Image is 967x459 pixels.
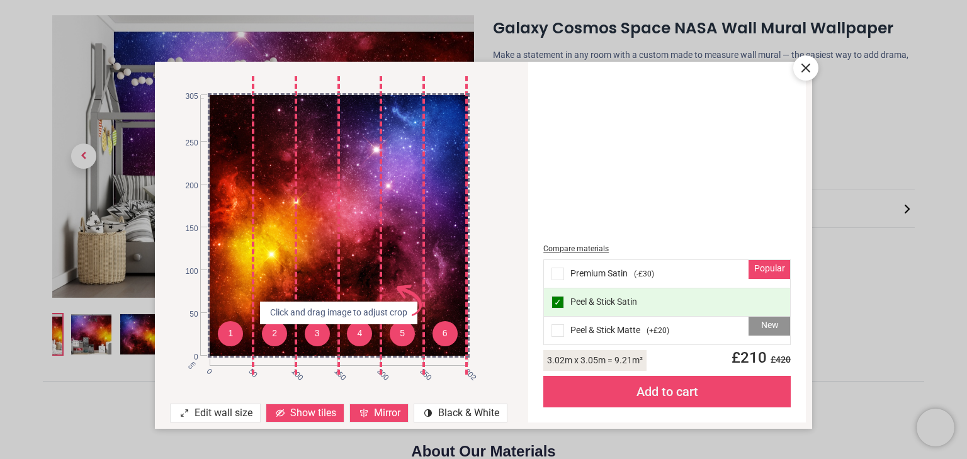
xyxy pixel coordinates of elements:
[462,366,470,375] span: 302
[174,266,198,277] span: 100
[247,366,255,375] span: 50
[749,260,790,279] div: Popular
[204,366,212,375] span: 0
[174,352,198,363] span: 0
[554,298,562,307] span: ✓
[543,244,791,254] div: Compare materials
[266,404,344,422] div: Show tiles
[186,360,196,370] span: cm
[174,224,198,234] span: 150
[174,138,198,149] span: 250
[634,269,654,280] span: ( -£30 )
[543,376,791,407] div: Add to cart
[749,317,790,336] div: New
[647,326,669,336] span: ( +£20 )
[544,317,790,344] div: Peel & Stick Matte
[724,349,791,366] span: £ 210
[543,350,647,371] div: 3.02 m x 3.05 m = 9.21 m²
[265,307,412,319] span: Click and drag image to adjust crop
[917,409,954,446] iframe: Brevo live chat
[349,404,409,422] div: Mirror
[174,91,198,102] span: 305
[767,354,791,365] span: £ 420
[174,181,198,191] span: 200
[544,288,790,317] div: Peel & Stick Satin
[289,366,297,375] span: 100
[174,309,198,320] span: 50
[170,404,261,422] div: Edit wall size
[375,366,383,375] span: 200
[544,260,790,288] div: Premium Satin
[417,366,426,375] span: 250
[332,366,340,375] span: 150
[414,404,507,422] div: Black & White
